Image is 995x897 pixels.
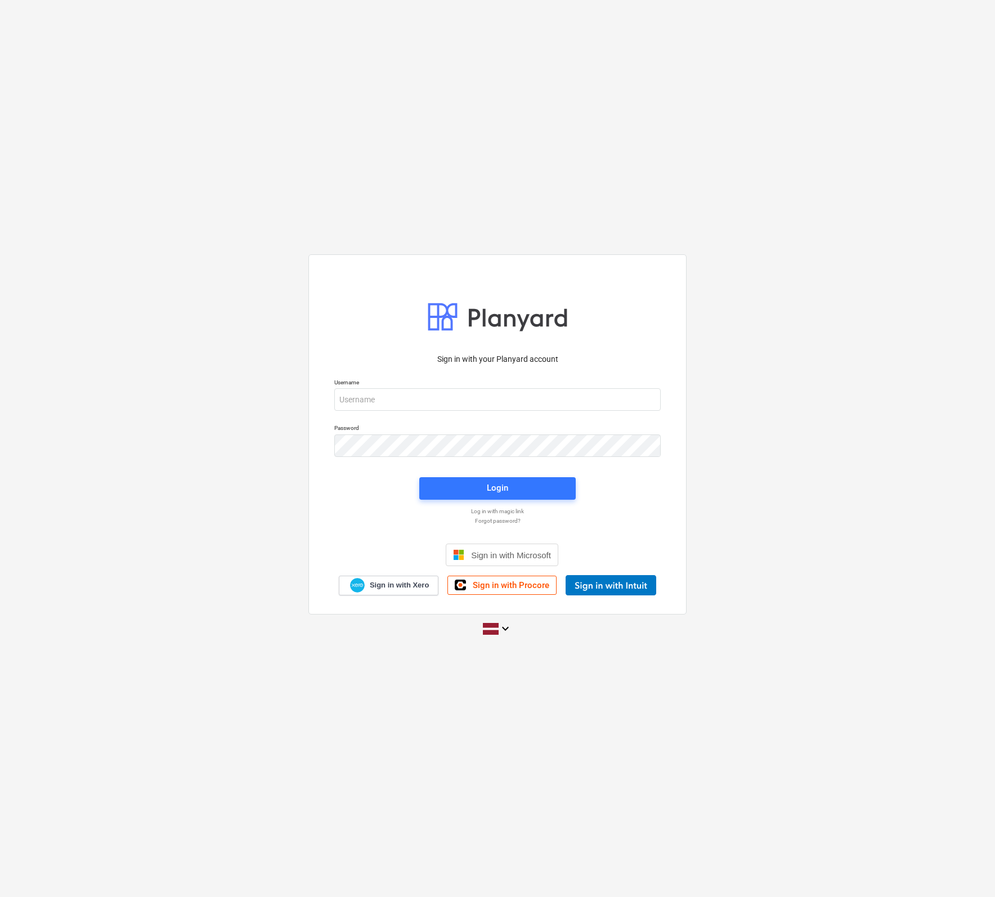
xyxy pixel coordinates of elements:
a: Forgot password? [329,517,666,524]
p: Sign in with your Planyard account [334,353,661,365]
i: keyboard_arrow_down [499,622,512,635]
img: Microsoft logo [453,549,464,560]
a: Sign in with Xero [339,576,439,595]
a: Log in with magic link [329,508,666,515]
a: Sign in with Procore [447,576,557,595]
span: Sign in with Xero [370,580,429,590]
div: Login [487,481,508,495]
img: Xero logo [350,578,365,593]
input: Username [334,388,661,411]
p: Password [334,424,661,434]
button: Login [419,477,576,500]
p: Username [334,379,661,388]
span: Sign in with Microsoft [471,550,551,560]
span: Sign in with Procore [473,580,549,590]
